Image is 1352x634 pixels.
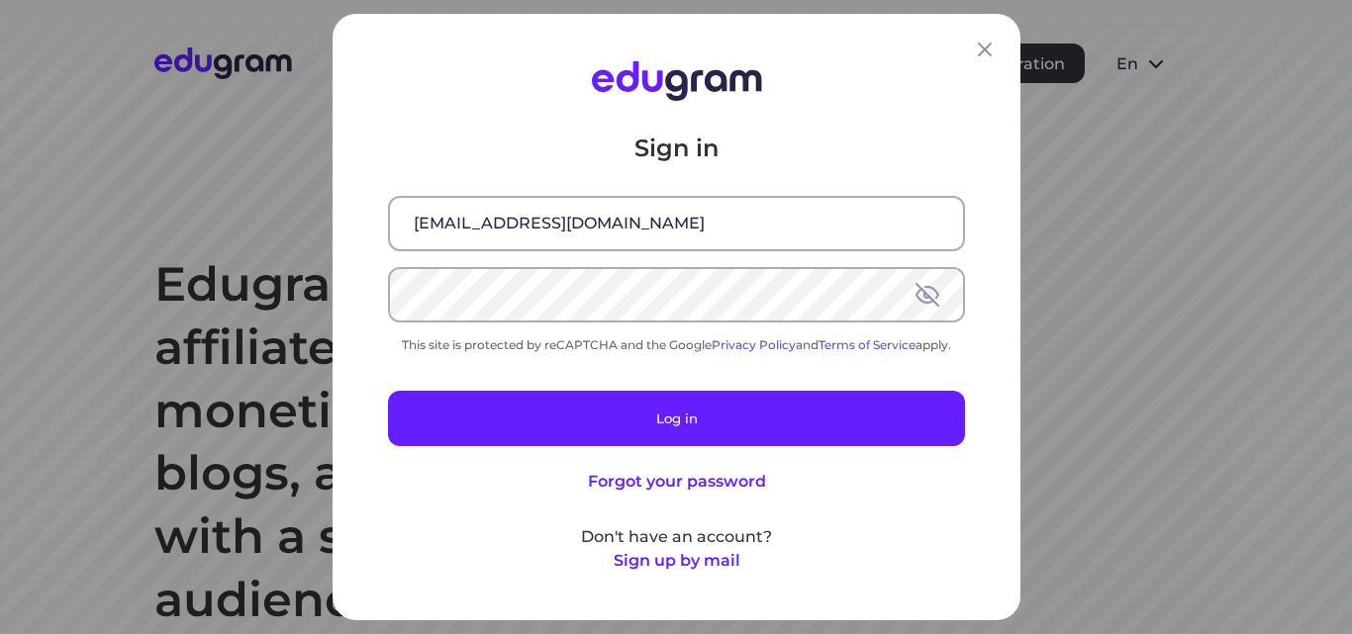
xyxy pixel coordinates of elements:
p: Sign in [388,133,965,164]
img: Edugram Logo [591,61,761,101]
button: Sign up by mail [613,549,739,573]
p: Don't have an account? [388,525,965,549]
button: Log in [388,391,965,446]
div: This site is protected by reCAPTCHA and the Google and apply. [388,337,965,352]
a: Terms of Service [819,337,916,352]
button: Forgot your password [587,470,765,494]
a: Privacy Policy [712,337,796,352]
input: Email [390,198,963,249]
